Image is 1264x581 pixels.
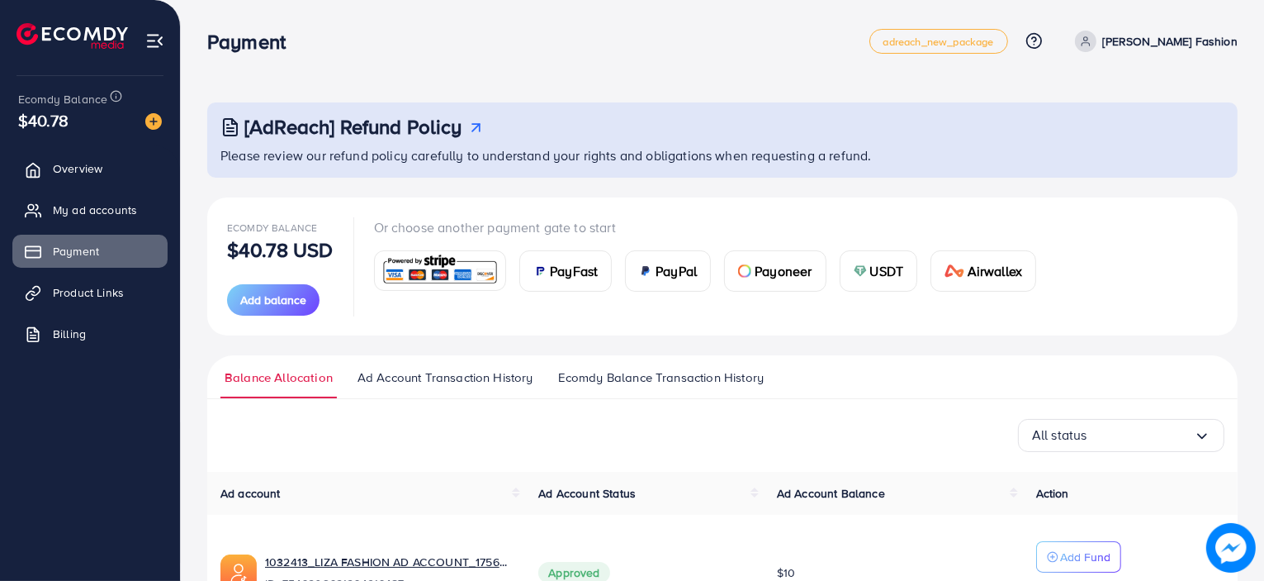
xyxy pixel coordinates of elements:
a: Billing [12,317,168,350]
span: $40.78 [18,108,69,132]
a: My ad accounts [12,193,168,226]
a: cardPayoneer [724,250,826,292]
img: menu [145,31,164,50]
img: card [380,253,501,288]
span: Ad Account Status [538,485,636,502]
a: [PERSON_NAME] Fashion [1068,31,1238,52]
input: Search for option [1087,422,1194,448]
img: logo [17,23,128,49]
a: Payment [12,235,168,268]
span: Ecomdy Balance [18,91,107,107]
a: cardPayFast [519,250,612,292]
p: Please review our refund policy carefully to understand your rights and obligations when requesti... [220,145,1228,165]
a: cardPayPal [625,250,711,292]
span: Billing [53,326,86,342]
img: image [145,113,162,130]
span: Payment [53,243,99,260]
span: Add balance [240,292,306,308]
a: cardAirwallex [930,250,1036,292]
span: Ad account [220,485,281,502]
span: Payoneer [755,261,812,281]
span: Product Links [53,284,124,301]
span: Action [1036,485,1069,502]
a: 1032413_LIZA FASHION AD ACCOUNT_1756987745322 [265,554,512,570]
span: adreach_new_package [883,36,994,47]
span: USDT [870,261,904,281]
span: PayFast [550,261,598,281]
span: Ecomdy Balance Transaction History [558,369,764,387]
a: Overview [12,152,168,185]
img: image [1206,523,1255,572]
img: card [738,264,751,278]
img: card [639,264,652,278]
p: [PERSON_NAME] Fashion [1103,31,1238,51]
h3: [AdReach] Refund Policy [244,115,462,139]
span: Airwallex [968,261,1022,281]
div: Search for option [1018,419,1224,452]
a: Product Links [12,276,168,309]
p: Add Fund [1060,547,1110,567]
img: card [944,264,964,278]
a: card [374,250,507,291]
p: $40.78 USD [227,240,334,260]
span: All status [1032,422,1087,448]
p: Or choose another payment gate to start [374,217,1050,237]
span: Overview [53,160,102,177]
span: My ad accounts [53,202,137,218]
button: Add Fund [1036,541,1121,573]
span: Ecomdy Balance [227,221,317,235]
span: Ad Account Balance [777,485,885,502]
a: adreach_new_package [869,29,1008,54]
h3: Payment [207,30,299,54]
a: cardUSDT [840,250,918,292]
span: Balance Allocation [225,369,333,387]
span: $10 [777,564,795,581]
span: PayPal [656,261,697,281]
img: card [533,264,547,278]
span: Ad Account Transaction History [357,369,533,387]
button: Add balance [227,284,320,316]
img: card [854,264,867,278]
